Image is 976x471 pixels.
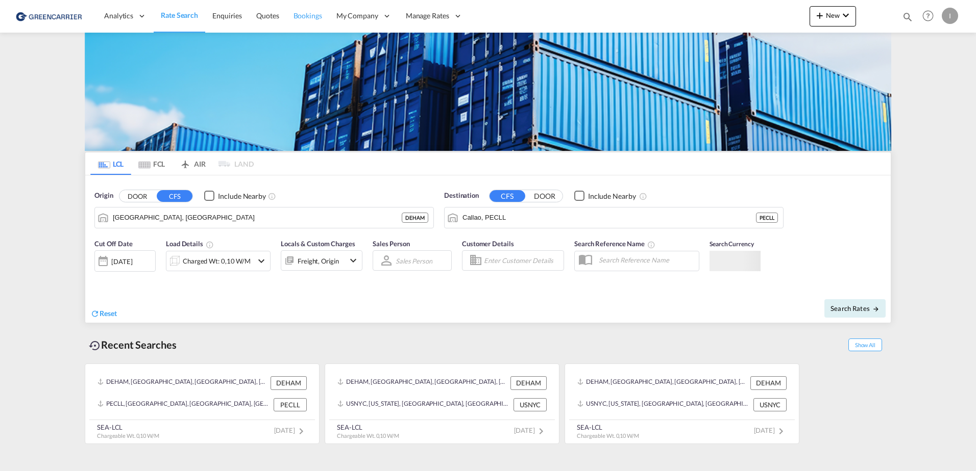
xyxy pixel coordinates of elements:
[179,158,191,166] md-icon: icon-airplane
[814,9,826,21] md-icon: icon-plus 400-fg
[97,423,159,432] div: SEA-LCL
[775,425,787,437] md-icon: icon-chevron-right
[95,207,433,228] md-input-container: Hamburg, DEHAM
[113,210,402,225] input: Search by Port
[294,11,322,20] span: Bookings
[15,5,84,28] img: 1378a7308afe11ef83610d9e779c6b34.png
[157,190,192,202] button: CFS
[325,363,559,444] recent-search-card: DEHAM, [GEOGRAPHIC_DATA], [GEOGRAPHIC_DATA], [GEOGRAPHIC_DATA], [GEOGRAPHIC_DATA] DEHAMUSNYC, [US...
[131,152,172,175] md-tab-item: FCL
[183,254,251,268] div: Charged Wt: 0,10 W/M
[89,339,101,352] md-icon: icon-backup-restore
[490,190,525,202] button: CFS
[942,8,958,24] div: I
[527,190,563,202] button: DOOR
[337,376,508,389] div: DEHAM, Hamburg, Germany, Western Europe, Europe
[444,191,479,201] span: Destination
[90,308,117,320] div: icon-refreshReset
[161,11,198,19] span: Rate Search
[902,11,913,22] md-icon: icon-magnify
[510,376,547,389] div: DEHAM
[94,191,113,201] span: Origin
[577,432,639,439] span: Chargeable Wt. 0,10 W/M
[514,398,547,411] div: USNYC
[753,398,787,411] div: USNYC
[337,432,399,439] span: Chargeable Wt. 0,10 W/M
[298,254,339,268] div: Freight Origin
[336,11,378,21] span: My Company
[919,7,937,24] span: Help
[639,192,647,200] md-icon: Unchecked: Ignores neighbouring ports when fetching rates.Checked : Includes neighbouring ports w...
[577,423,639,432] div: SEA-LCL
[85,175,891,323] div: Origin DOOR CFS Checkbox No InkUnchecked: Ignores neighbouring ports when fetching rates.Checked ...
[831,304,880,312] span: Search Rates
[373,240,410,248] span: Sales Person
[90,152,254,175] md-pagination-wrapper: Use the left and right arrow keys to navigate between tabs
[218,191,266,201] div: Include Nearby
[577,376,748,389] div: DEHAM, Hamburg, Germany, Western Europe, Europe
[255,255,267,267] md-icon: icon-chevron-down
[594,252,699,268] input: Search Reference Name
[514,426,547,434] span: [DATE]
[85,33,891,151] img: GreenCarrierFCL_LCL.png
[97,432,159,439] span: Chargeable Wt. 0,10 W/M
[172,152,213,175] md-tab-item: AIR
[274,426,307,434] span: [DATE]
[119,190,155,202] button: DOOR
[535,425,547,437] md-icon: icon-chevron-right
[281,250,362,271] div: Freight Originicon-chevron-down
[94,271,102,284] md-datepicker: Select
[256,11,279,20] span: Quotes
[710,240,754,248] span: Search Currency
[647,241,655,249] md-icon: Your search will be saved by the below given name
[97,376,268,389] div: DEHAM, Hamburg, Germany, Western Europe, Europe
[204,191,266,201] md-checkbox: Checkbox No Ink
[588,191,636,201] div: Include Nearby
[750,376,787,389] div: DEHAM
[347,254,359,267] md-icon: icon-chevron-down
[872,305,880,312] md-icon: icon-arrow-right
[281,240,355,248] span: Locals & Custom Charges
[577,398,751,411] div: USNYC, New York, NY, United States, North America, Americas
[166,240,214,248] span: Load Details
[848,338,882,351] span: Show All
[337,423,399,432] div: SEA-LCL
[395,253,433,268] md-select: Sales Person
[824,299,886,318] button: Search Ratesicon-arrow-right
[337,398,511,411] div: USNYC, New York, NY, United States, North America, Americas
[919,7,942,25] div: Help
[212,11,242,20] span: Enquiries
[85,363,320,444] recent-search-card: DEHAM, [GEOGRAPHIC_DATA], [GEOGRAPHIC_DATA], [GEOGRAPHIC_DATA], [GEOGRAPHIC_DATA] DEHAMPECLL, [GE...
[90,152,131,175] md-tab-item: LCL
[565,363,799,444] recent-search-card: DEHAM, [GEOGRAPHIC_DATA], [GEOGRAPHIC_DATA], [GEOGRAPHIC_DATA], [GEOGRAPHIC_DATA] DEHAMUSNYC, [US...
[754,426,787,434] span: [DATE]
[574,191,636,201] md-checkbox: Checkbox No Ink
[206,241,214,249] md-icon: Chargeable Weight
[97,398,271,411] div: PECLL, Callao, Peru, South America, Americas
[840,9,852,21] md-icon: icon-chevron-down
[574,240,655,248] span: Search Reference Name
[111,257,132,266] div: [DATE]
[295,425,307,437] md-icon: icon-chevron-right
[90,309,100,318] md-icon: icon-refresh
[406,11,449,21] span: Manage Rates
[271,376,307,389] div: DEHAM
[268,192,276,200] md-icon: Unchecked: Ignores neighbouring ports when fetching rates.Checked : Includes neighbouring ports w...
[484,253,560,268] input: Enter Customer Details
[166,251,271,271] div: Charged Wt: 0,10 W/Micon-chevron-down
[810,6,856,27] button: icon-plus 400-fgNewicon-chevron-down
[462,240,514,248] span: Customer Details
[756,213,778,223] div: PECLL
[274,398,307,411] div: PECLL
[462,210,756,225] input: Search by Port
[100,309,117,318] span: Reset
[94,240,133,248] span: Cut Off Date
[902,11,913,27] div: icon-magnify
[104,11,133,21] span: Analytics
[94,250,156,272] div: [DATE]
[402,213,428,223] div: DEHAM
[814,11,852,19] span: New
[85,333,181,356] div: Recent Searches
[445,207,783,228] md-input-container: Callao, PECLL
